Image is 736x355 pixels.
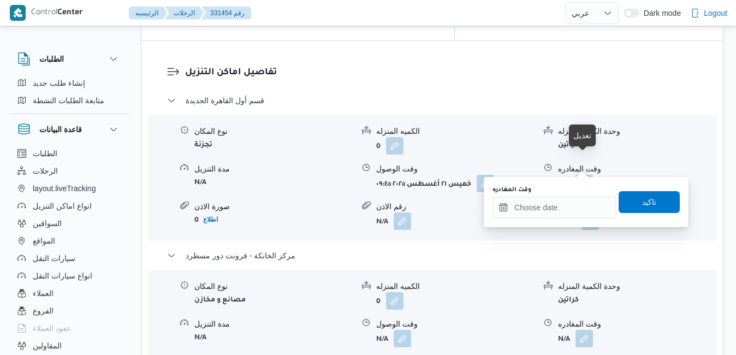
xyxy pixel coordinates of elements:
[13,92,124,109] button: متابعة الطلبات النشطة
[194,179,206,187] b: N/A
[639,9,681,17] span: Dark mode
[33,217,62,230] span: السواقين
[203,216,218,223] b: اطلاع
[33,147,57,160] span: الطلبات
[492,197,616,218] input: Press the down key to open a popover containing a calendar.
[13,285,124,302] button: العملاء
[13,180,124,197] button: layout.liveTracking
[194,141,212,149] b: تجزئة
[9,74,129,114] div: الطلبات
[13,319,124,337] button: عقود العملاء
[492,186,531,194] label: وقت المغادره
[129,7,167,20] button: الرئيسيه
[165,7,204,20] button: الرحلات
[194,281,353,292] div: نوع المكان
[376,281,535,292] div: الكميه المنزله
[33,339,62,352] span: المقاولين
[376,201,535,212] div: رقم الاذن
[376,336,388,344] b: N/A
[558,281,717,292] div: وحدة الكمية المنزله
[17,52,120,66] button: الطلبات
[167,249,698,262] button: مركز الخانكة - فرونت دور مسطرد
[194,163,353,175] div: مدة التنزيل
[33,234,55,247] span: المواقع
[13,232,124,250] button: المواقع
[642,196,656,209] span: تاكيد
[194,201,353,212] div: صورة الاذن
[194,318,353,330] div: مدة التنزيل
[194,334,206,342] b: N/A
[201,7,251,20] button: 331454 رقم
[199,213,222,226] button: اطلاع
[13,162,124,180] button: الرحلات
[376,298,381,306] b: 0
[13,197,124,215] button: انواع اماكن التنزيل
[573,129,591,142] div: تعديل
[13,337,124,354] button: المقاولين
[619,191,680,213] button: تاكيد
[704,7,727,20] span: Logout
[33,269,92,282] span: انواع سيارات النقل
[33,76,85,90] span: إنشاء طلب جديد
[33,199,92,212] span: انواع اماكن التنزيل
[194,217,199,224] b: 0
[57,9,83,17] b: Center
[194,126,353,137] div: نوع المكان
[13,267,124,285] button: انواع سيارات النقل
[376,181,471,188] b: خميس ٢١ أغسطس ٢٠٢٥ ٠٩:٤٥
[376,126,535,137] div: الكميه المنزله
[13,215,124,232] button: السواقين
[558,297,579,304] b: كراتين
[33,182,96,195] span: layout.liveTracking
[376,163,535,175] div: وقت الوصول
[186,94,264,107] span: قسم أول القاهرة الجديدة
[10,5,26,21] img: X8yXhbKr1z7QwAAAABJRU5ErkJggg==
[13,302,124,319] button: الفروع
[558,163,717,175] div: وقت المغادره
[686,2,732,24] button: Logout
[33,252,75,265] span: سيارات النقل
[376,218,388,226] b: N/A
[186,249,295,262] span: مركز الخانكة - فرونت دور مسطرد
[33,164,58,177] span: الرحلات
[558,336,570,344] b: N/A
[558,141,579,149] b: كراتين
[376,143,381,151] b: 0
[33,94,104,107] span: متابعة الطلبات النشطة
[33,304,54,317] span: الفروع
[39,123,82,136] h3: قاعدة البيانات
[33,322,71,335] span: عقود العملاء
[558,126,717,137] div: وحدة الكمية المنزله
[185,66,698,80] h3: تفاصيل اماكن التنزيل
[13,74,124,92] button: إنشاء طلب جديد
[376,318,535,330] div: وقت الوصول
[13,250,124,267] button: سيارات النقل
[17,123,120,136] button: قاعدة البيانات
[194,297,246,304] b: مصانع و مخازن
[39,52,64,66] h3: الطلبات
[558,318,717,330] div: وقت المغادره
[167,94,698,107] button: قسم أول القاهرة الجديدة
[33,287,54,300] span: العملاء
[147,115,717,241] div: قسم أول القاهرة الجديدة
[13,145,124,162] button: الطلبات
